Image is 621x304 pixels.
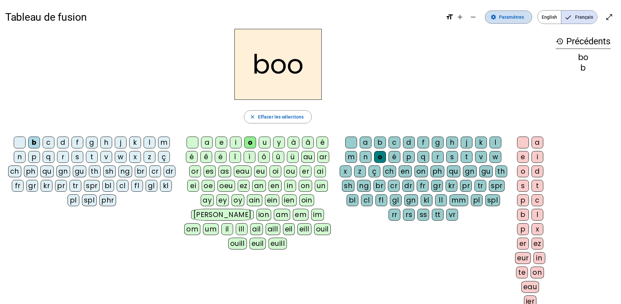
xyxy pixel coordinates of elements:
h2: boo [234,29,322,100]
div: m [345,151,357,163]
div: i [230,137,242,148]
div: s [446,151,458,163]
div: ain [247,194,262,206]
div: t [531,180,543,192]
div: [PERSON_NAME] [191,209,254,221]
div: an [252,180,266,192]
div: sh [342,180,354,192]
div: dr [164,165,175,177]
div: or [189,165,201,177]
h1: Tableau de fusion [5,7,440,28]
div: s [517,180,529,192]
div: eau [234,165,252,177]
div: oy [231,194,244,206]
div: dr [402,180,414,192]
div: en [269,180,282,192]
div: l [531,209,543,221]
div: ü [287,151,299,163]
div: oi [270,165,281,177]
mat-icon: open_in_full [605,13,613,21]
div: a [531,137,543,148]
div: ng [357,180,371,192]
div: kr [446,180,457,192]
div: eau [521,281,539,293]
div: phr [99,194,116,206]
div: pr [460,180,472,192]
div: c [531,194,543,206]
div: pl [68,194,79,206]
div: ll [435,194,447,206]
div: b [556,64,611,72]
div: k [475,137,487,148]
div: cl [361,194,373,206]
div: eil [283,223,295,235]
div: pl [471,194,483,206]
div: am [274,209,290,221]
div: eu [254,165,267,177]
div: v [475,151,487,163]
div: z [354,165,366,177]
div: cr [388,180,400,192]
div: sh [103,165,116,177]
div: ill [236,223,248,235]
div: euill [269,238,287,250]
div: kl [160,180,172,192]
div: fr [12,180,24,192]
div: ei [187,180,199,192]
div: ë [215,151,227,163]
div: b [28,137,40,148]
div: kl [421,194,432,206]
div: spr [489,180,505,192]
div: â [302,137,314,148]
div: ou [284,165,297,177]
div: q [417,151,429,163]
span: English [538,11,561,24]
div: y [273,137,285,148]
div: w [490,151,501,163]
div: oin [299,194,314,206]
div: f [71,137,83,148]
div: ss [417,209,429,221]
div: t [461,151,472,163]
div: w [115,151,127,163]
div: b [517,209,529,221]
div: ez [238,180,250,192]
div: d [57,137,69,148]
div: im [311,209,324,221]
div: th [89,165,101,177]
mat-icon: history [556,37,564,45]
div: un [315,180,328,192]
div: il [221,223,233,235]
div: h [446,137,458,148]
div: ï [244,151,255,163]
div: d [531,165,543,177]
div: c [43,137,54,148]
div: cl [117,180,129,192]
div: gn [404,194,418,206]
div: vr [446,209,458,221]
mat-icon: remove [469,13,477,21]
div: a [201,137,213,148]
div: u [259,137,270,148]
div: ph [431,165,444,177]
div: h [100,137,112,148]
div: i [531,151,543,163]
div: ien [282,194,297,206]
div: gu [479,165,493,177]
div: î [229,151,241,163]
div: gr [26,180,38,192]
div: en [399,165,412,177]
span: Paramètres [499,13,524,21]
div: er [517,238,529,250]
div: ey [216,194,229,206]
mat-icon: close [250,114,255,120]
button: Entrer en plein écran [603,11,616,24]
div: ai [314,165,326,177]
div: ç [158,151,170,163]
div: f [417,137,429,148]
div: em [293,209,309,221]
div: ay [201,194,214,206]
div: gu [73,165,86,177]
div: r [57,151,69,163]
div: à [288,137,299,148]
